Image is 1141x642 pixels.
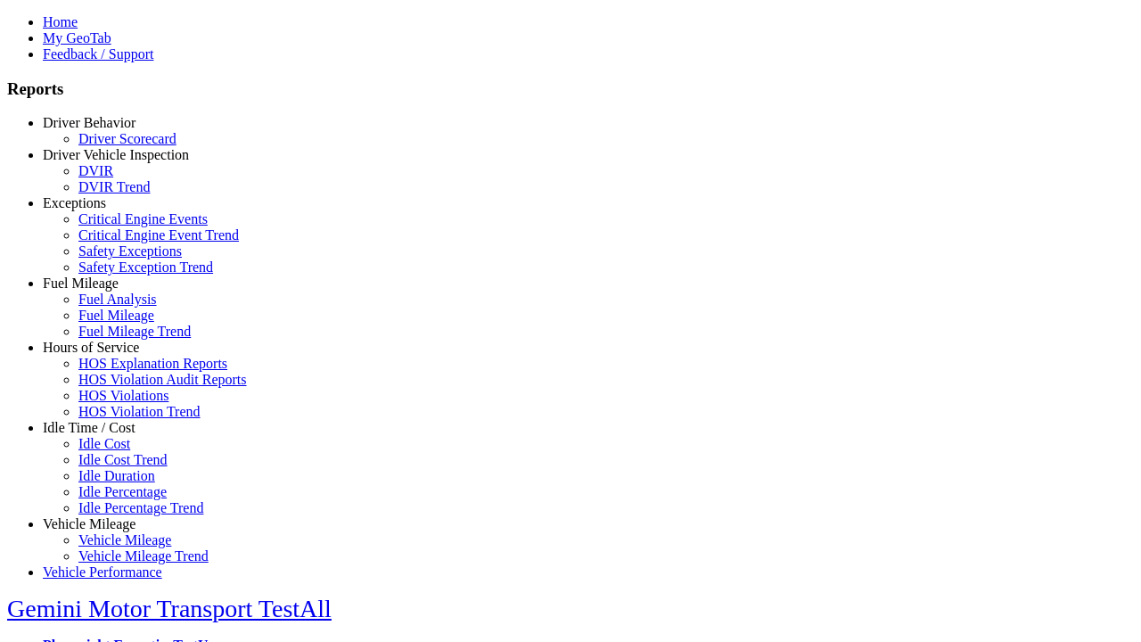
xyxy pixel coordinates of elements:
[78,372,247,387] a: HOS Violation Audit Reports
[43,147,189,162] a: Driver Vehicle Inspection
[78,452,168,467] a: Idle Cost Trend
[78,308,154,323] a: Fuel Mileage
[78,163,113,178] a: DVIR
[78,500,203,515] a: Idle Percentage Trend
[43,564,162,580] a: Vehicle Performance
[7,595,332,622] a: Gemini Motor Transport TestAll
[43,195,106,210] a: Exceptions
[78,548,209,564] a: Vehicle Mileage Trend
[78,211,208,226] a: Critical Engine Events
[43,420,135,435] a: Idle Time / Cost
[78,243,182,259] a: Safety Exceptions
[78,292,157,307] a: Fuel Analysis
[78,259,213,275] a: Safety Exception Trend
[78,436,130,451] a: Idle Cost
[43,340,139,355] a: Hours of Service
[78,484,167,499] a: Idle Percentage
[78,227,239,243] a: Critical Engine Event Trend
[43,516,135,531] a: Vehicle Mileage
[78,179,150,194] a: DVIR Trend
[78,468,155,483] a: Idle Duration
[43,46,153,62] a: Feedback / Support
[43,14,78,29] a: Home
[7,79,1134,99] h3: Reports
[78,131,176,146] a: Driver Scorecard
[43,115,135,130] a: Driver Behavior
[43,30,111,45] a: My GeoTab
[78,532,171,547] a: Vehicle Mileage
[78,388,168,403] a: HOS Violations
[78,404,201,419] a: HOS Violation Trend
[78,356,227,371] a: HOS Explanation Reports
[78,324,191,339] a: Fuel Mileage Trend
[43,276,119,291] a: Fuel Mileage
